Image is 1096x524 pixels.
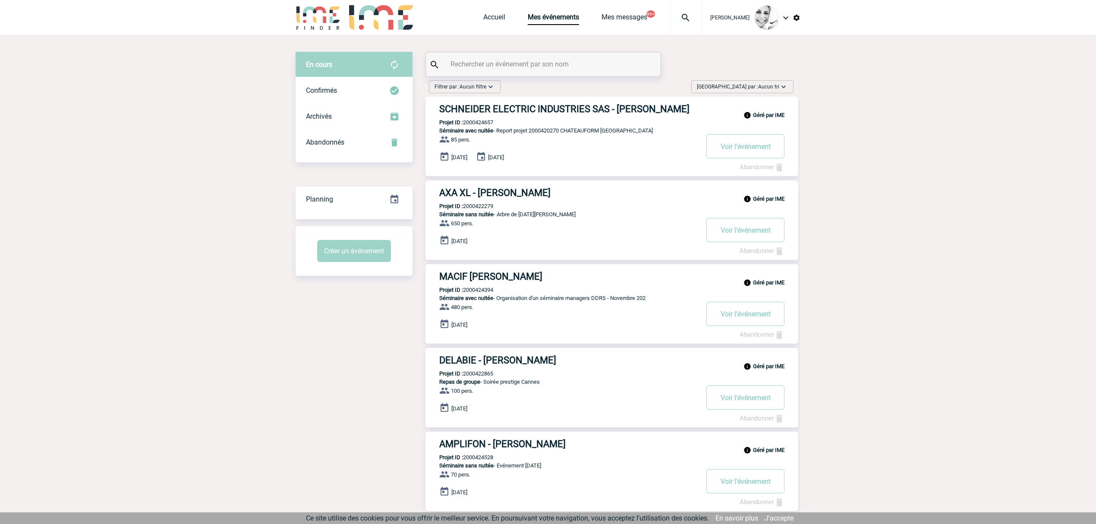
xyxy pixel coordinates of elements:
span: 70 pers. [451,471,470,478]
button: Voir l'événement [706,218,784,242]
img: baseline_expand_more_white_24dp-b.png [779,82,788,91]
a: AMPLIFON - [PERSON_NAME] [425,439,798,449]
span: [DATE] [451,405,467,412]
b: Projet ID : [439,370,463,377]
a: J'accepte [765,514,794,522]
span: [DATE] [451,238,467,244]
span: Aucun tri [758,84,779,90]
span: Ce site utilise des cookies pour vous offrir le meilleur service. En poursuivant votre navigation... [306,514,709,522]
b: Géré par IME [753,363,784,369]
span: Planning [306,195,333,203]
span: [DATE] [451,322,467,328]
button: Voir l'événement [706,134,784,158]
a: DELABIE - [PERSON_NAME] [425,355,798,366]
div: Retrouvez ici tous les événements que vous avez décidé d'archiver [296,104,413,129]
p: - Evénement [DATE] [425,462,698,469]
h3: SCHNEIDER ELECTRIC INDUSTRIES SAS - [PERSON_NAME] [439,104,698,114]
img: info_black_24dp.svg [743,195,751,203]
b: Projet ID : [439,454,463,461]
img: info_black_24dp.svg [743,363,751,370]
h3: AXA XL - [PERSON_NAME] [439,187,698,198]
span: Abandonnés [306,138,344,146]
a: Abandonner [740,163,784,171]
p: - Report projet 2000420270 CHATEAUFORM [GEOGRAPHIC_DATA] [425,127,698,134]
span: En cours [306,60,332,69]
span: Confirmés [306,86,337,95]
b: Projet ID : [439,119,463,126]
input: Rechercher un événement par son nom [448,58,640,70]
span: Archivés [306,112,332,120]
a: Accueil [483,13,505,25]
b: Géré par IME [753,447,784,453]
span: Séminaire sans nuitée [439,211,494,218]
a: Abandonner [740,414,784,422]
button: Voir l'événement [706,385,784,410]
a: MACIF [PERSON_NAME] [425,271,798,282]
span: Séminaire avec nuitée [439,127,493,134]
b: Projet ID : [439,287,463,293]
button: Voir l'événement [706,469,784,493]
a: SCHNEIDER ELECTRIC INDUSTRIES SAS - [PERSON_NAME] [425,104,798,114]
span: [DATE] [488,154,504,161]
span: [PERSON_NAME] [710,15,750,21]
span: Séminaire avec nuitée [439,295,493,301]
b: Géré par IME [753,112,784,118]
img: baseline_expand_more_white_24dp-b.png [486,82,495,91]
div: Retrouvez ici tous vos évènements avant confirmation [296,52,413,78]
button: Créer un événement [317,240,391,262]
span: [DATE] [451,489,467,496]
p: - Arbre de [DATE][PERSON_NAME] [425,211,698,218]
b: Projet ID : [439,203,463,209]
a: Abandonner [740,247,784,255]
img: info_black_24dp.svg [743,446,751,454]
a: Planning [296,186,413,211]
span: [DATE] [451,154,467,161]
span: Repas de groupe [439,379,480,385]
span: 85 pers. [451,136,470,143]
a: En savoir plus [715,514,758,522]
p: 2000422865 [425,370,493,377]
img: info_black_24dp.svg [743,279,751,287]
button: 99+ [646,10,655,18]
h3: MACIF [PERSON_NAME] [439,271,698,282]
img: 103013-0.jpeg [755,6,779,30]
div: Retrouvez ici tous vos événements organisés par date et état d'avancement [296,186,413,212]
img: info_black_24dp.svg [743,111,751,119]
span: 100 pers. [451,388,473,394]
a: Abandonner [740,498,784,506]
b: Géré par IME [753,196,784,202]
b: Géré par IME [753,279,784,286]
p: 2000424528 [425,454,493,461]
a: AXA XL - [PERSON_NAME] [425,187,798,198]
p: 2000422279 [425,203,493,209]
div: Retrouvez ici tous vos événements annulés [296,129,413,155]
p: 2000424394 [425,287,493,293]
span: 480 pers. [451,304,473,310]
h3: DELABIE - [PERSON_NAME] [439,355,698,366]
span: Séminaire sans nuitée [439,462,494,469]
p: - Soirée prestige Cannes [425,379,698,385]
a: Mes messages [602,13,647,25]
a: Mes événements [528,13,579,25]
h3: AMPLIFON - [PERSON_NAME] [439,439,698,449]
a: Abandonner [740,331,784,338]
p: 2000424657 [425,119,493,126]
p: - Organisation d'un séminaire managers DDRS - Novembre 202 [425,295,698,301]
span: 650 pers. [451,220,473,227]
img: IME-Finder [296,5,340,30]
span: [GEOGRAPHIC_DATA] par : [697,82,779,91]
span: Filtrer par : [435,82,486,91]
button: Voir l'événement [706,302,784,326]
span: Aucun filtre [460,84,486,90]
